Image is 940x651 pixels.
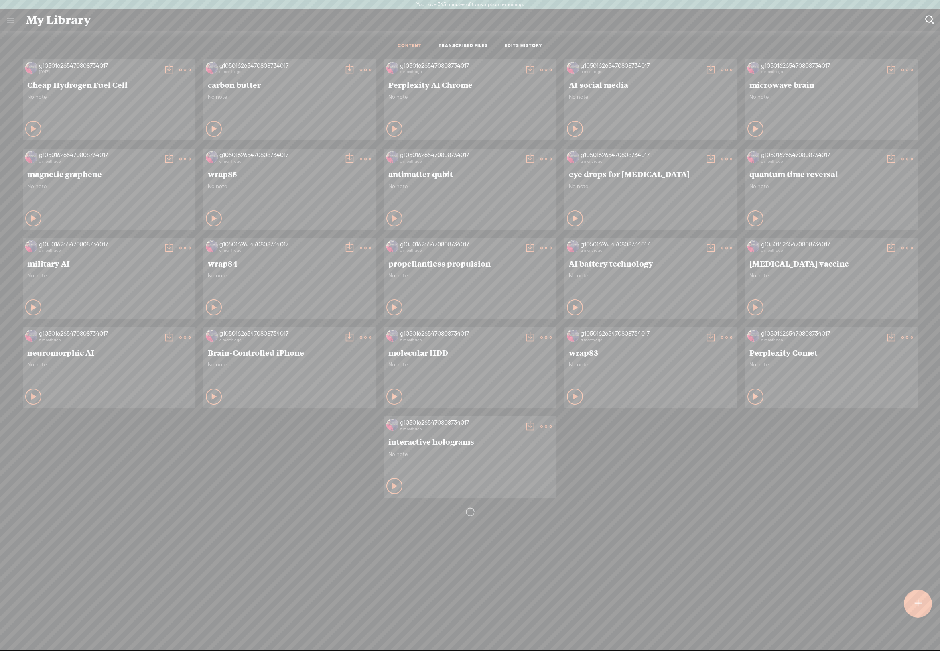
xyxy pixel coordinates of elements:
[581,248,701,253] div: a month ago
[219,159,340,164] div: a month ago
[569,80,733,90] span: AI social media
[761,330,881,338] div: g105016265470808734017
[39,151,159,159] div: g105016265470808734017
[567,151,579,163] img: http%3A%2F%2Fres.cloudinary.com%2Ftrebble-fm%2Fimage%2Fupload%2Fv1682880016%2Fcom.trebble.trebble...
[749,94,913,100] span: No note
[400,248,520,253] div: a month ago
[208,258,372,268] span: wrap84
[569,348,733,357] span: wrap83
[386,151,398,163] img: http%3A%2F%2Fres.cloudinary.com%2Ftrebble-fm%2Fimage%2Fupload%2Fv1682880016%2Fcom.trebble.trebble...
[388,94,552,100] span: No note
[388,169,552,179] span: antimatter qubit
[567,330,579,342] img: http%3A%2F%2Fres.cloudinary.com%2Ftrebble-fm%2Fimage%2Fupload%2Fv1682880016%2Fcom.trebble.trebble...
[27,80,191,90] span: Cheap Hydrogen Fuel Cell
[27,348,191,357] span: neuromorphic AI
[581,338,701,342] div: a month ago
[749,183,913,190] span: No note
[20,10,920,31] div: My Library
[219,69,340,74] div: a month ago
[761,338,881,342] div: a month ago
[208,183,372,190] span: No note
[747,151,759,163] img: http%3A%2F%2Fres.cloudinary.com%2Ftrebble-fm%2Fimage%2Fupload%2Fv1682880016%2Fcom.trebble.trebble...
[39,330,159,338] div: g105016265470808734017
[208,94,372,100] span: No note
[400,330,520,338] div: g105016265470808734017
[581,240,701,248] div: g105016265470808734017
[749,361,913,368] span: No note
[398,43,422,49] a: CONTENT
[761,159,881,164] div: a month ago
[747,62,759,74] img: http%3A%2F%2Fres.cloudinary.com%2Ftrebble-fm%2Fimage%2Fupload%2Fv1682880016%2Fcom.trebble.trebble...
[388,437,552,446] span: interactive holograms
[761,248,881,253] div: a month ago
[386,62,398,74] img: http%3A%2F%2Fres.cloudinary.com%2Ftrebble-fm%2Fimage%2Fupload%2Fv1682880016%2Fcom.trebble.trebble...
[27,183,191,190] span: No note
[388,183,552,190] span: No note
[386,419,398,431] img: http%3A%2F%2Fres.cloudinary.com%2Ftrebble-fm%2Fimage%2Fupload%2Fv1682880016%2Fcom.trebble.trebble...
[219,338,340,342] div: a month ago
[206,151,218,163] img: http%3A%2F%2Fres.cloudinary.com%2Ftrebble-fm%2Fimage%2Fupload%2Fv1682880016%2Fcom.trebble.trebble...
[569,272,733,279] span: No note
[581,159,701,164] div: a month ago
[416,2,524,8] label: You have 345 minutes of transcription remaining.
[400,240,520,248] div: g105016265470808734017
[400,427,520,431] div: a month ago
[761,151,881,159] div: g105016265470808734017
[505,43,542,49] a: EDITS HISTORY
[25,62,37,74] img: http%3A%2F%2Fres.cloudinary.com%2Ftrebble-fm%2Fimage%2Fupload%2Fv1682880016%2Fcom.trebble.trebble...
[400,159,520,164] div: a month ago
[749,258,913,268] span: [MEDICAL_DATA] vaccine
[581,151,701,159] div: g105016265470808734017
[219,330,340,338] div: g105016265470808734017
[400,419,520,427] div: g105016265470808734017
[761,62,881,70] div: g105016265470808734017
[747,330,759,342] img: http%3A%2F%2Fres.cloudinary.com%2Ftrebble-fm%2Fimage%2Fupload%2Fv1682880016%2Fcom.trebble.trebble...
[400,338,520,342] div: a month ago
[761,240,881,248] div: g105016265470808734017
[569,169,733,179] span: eye drops for [MEDICAL_DATA]
[388,361,552,368] span: No note
[208,272,372,279] span: No note
[581,62,701,70] div: g105016265470808734017
[567,62,579,74] img: http%3A%2F%2Fres.cloudinary.com%2Ftrebble-fm%2Fimage%2Fupload%2Fv1682880016%2Fcom.trebble.trebble...
[208,80,372,90] span: carbon butter
[761,69,881,74] div: a month ago
[569,94,733,100] span: No note
[439,43,488,49] a: TRANSCRIBED FILES
[25,330,37,342] img: http%3A%2F%2Fres.cloudinary.com%2Ftrebble-fm%2Fimage%2Fupload%2Fv1682880016%2Fcom.trebble.trebble...
[219,62,340,70] div: g105016265470808734017
[388,258,552,268] span: propellantless propulsion
[749,272,913,279] span: No note
[27,272,191,279] span: No note
[206,240,218,252] img: http%3A%2F%2Fres.cloudinary.com%2Ftrebble-fm%2Fimage%2Fupload%2Fv1682880016%2Fcom.trebble.trebble...
[39,338,159,342] div: a month ago
[39,248,159,253] div: a month ago
[27,94,191,100] span: No note
[219,151,340,159] div: g105016265470808734017
[569,361,733,368] span: No note
[208,348,372,357] span: Brain-Controlled iPhone
[39,159,159,164] div: a month ago
[206,62,218,74] img: http%3A%2F%2Fres.cloudinary.com%2Ftrebble-fm%2Fimage%2Fupload%2Fv1682880016%2Fcom.trebble.trebble...
[400,151,520,159] div: g105016265470808734017
[400,62,520,70] div: g105016265470808734017
[206,330,218,342] img: http%3A%2F%2Fres.cloudinary.com%2Ftrebble-fm%2Fimage%2Fupload%2Fv1682880016%2Fcom.trebble.trebble...
[749,80,913,90] span: microwave brain
[749,348,913,357] span: Perplexity Comet
[388,272,552,279] span: No note
[208,169,372,179] span: wrap85
[569,258,733,268] span: AI battery technology
[27,361,191,368] span: No note
[569,183,733,190] span: No note
[25,240,37,252] img: http%3A%2F%2Fres.cloudinary.com%2Ftrebble-fm%2Fimage%2Fupload%2Fv1682880016%2Fcom.trebble.trebble...
[219,240,340,248] div: g105016265470808734017
[749,169,913,179] span: quantum time reversal
[39,69,159,74] div: [DATE]
[39,62,159,70] div: g105016265470808734017
[27,258,191,268] span: military AI
[388,348,552,357] span: molecular HDD
[208,361,372,368] span: No note
[39,240,159,248] div: g105016265470808734017
[386,240,398,252] img: http%3A%2F%2Fres.cloudinary.com%2Ftrebble-fm%2Fimage%2Fupload%2Fv1682880016%2Fcom.trebble.trebble...
[567,240,579,252] img: http%3A%2F%2Fres.cloudinary.com%2Ftrebble-fm%2Fimage%2Fupload%2Fv1682880016%2Fcom.trebble.trebble...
